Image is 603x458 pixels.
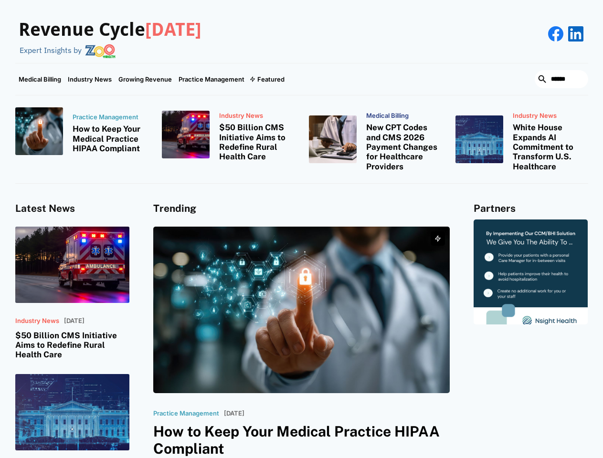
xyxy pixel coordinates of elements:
[175,63,248,95] a: Practice Management
[15,331,129,360] h3: $50 Billion CMS Initiative Aims to Redefine Rural Health Care
[366,123,442,171] h3: New CPT Codes and CMS 2026 Payment Changes for Healthcare Providers
[513,112,588,120] p: Industry News
[162,107,295,162] a: Industry News$50 Billion CMS Initiative Aims to Redefine Rural Health Care
[20,46,82,55] div: Expert Insights by
[15,227,129,360] a: Industry News[DATE]$50 Billion CMS Initiative Aims to Redefine Rural Health Care
[15,203,129,215] h4: Latest News
[455,107,588,172] a: Industry NewsWhite House Expands AI Commitment to Transform U.S. Healthcare
[248,63,288,95] div: Featured
[115,63,175,95] a: Growing Revenue
[15,317,59,325] p: Industry News
[219,123,295,162] h3: $50 Billion CMS Initiative Aims to Redefine Rural Health Care
[64,317,85,325] p: [DATE]
[153,203,450,215] h4: Trending
[15,10,201,58] a: Revenue Cycle[DATE]Expert Insights by
[474,203,588,215] h4: Partners
[145,19,201,40] span: [DATE]
[219,112,295,120] p: Industry News
[73,124,148,153] h3: How to Keep Your Medical Practice HIPAA Compliant
[153,423,450,457] h3: How to Keep Your Medical Practice HIPAA Compliant
[366,112,442,120] p: Medical Billing
[73,114,148,121] p: Practice Management
[309,107,442,172] a: Medical BillingNew CPT Codes and CMS 2026 Payment Changes for Healthcare Providers
[224,410,244,417] p: [DATE]
[19,19,201,41] h3: Revenue Cycle
[153,410,219,417] p: Practice Management
[513,123,588,171] h3: White House Expands AI Commitment to Transform U.S. Healthcare
[15,107,148,155] a: Practice ManagementHow to Keep Your Medical Practice HIPAA Compliant
[257,75,285,83] div: Featured
[15,63,64,95] a: Medical Billing
[64,63,115,95] a: Industry News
